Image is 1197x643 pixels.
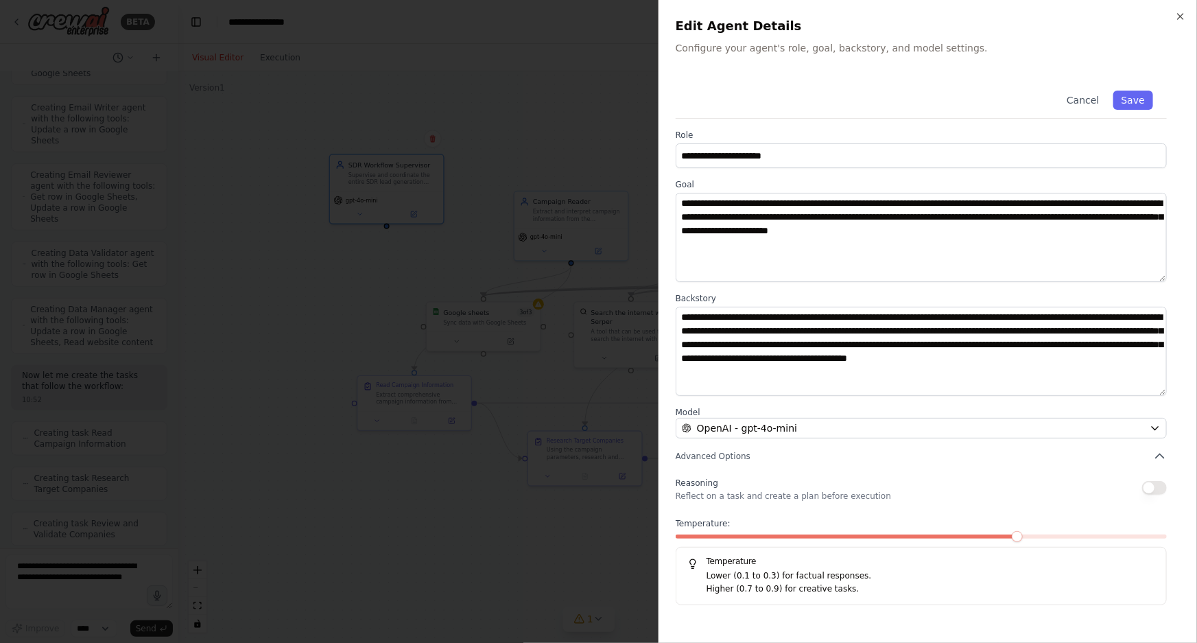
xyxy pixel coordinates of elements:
[676,293,1167,304] label: Backstory
[1113,91,1153,110] button: Save
[676,491,891,502] p: Reflect on a task and create a plan before execution
[707,583,1155,596] p: Higher (0.7 to 0.9) for creative tasks.
[697,421,797,435] span: OpenAI - gpt-4o-mini
[687,556,1155,567] h5: Temperature
[1058,91,1107,110] button: Cancel
[676,478,718,488] span: Reasoning
[676,449,1167,463] button: Advanced Options
[676,41,1181,55] p: Configure your agent's role, goal, backstory, and model settings.
[676,407,1167,418] label: Model
[676,130,1167,141] label: Role
[676,16,1181,36] h2: Edit Agent Details
[676,418,1167,439] button: OpenAI - gpt-4o-mini
[707,570,1155,583] p: Lower (0.1 to 0.3) for factual responses.
[676,179,1167,190] label: Goal
[676,451,750,462] span: Advanced Options
[676,518,731,529] span: Temperature:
